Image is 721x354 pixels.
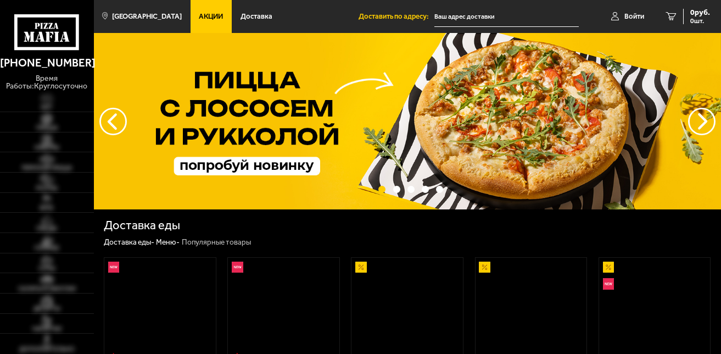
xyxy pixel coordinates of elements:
span: Доставка [241,13,272,20]
button: точки переключения [393,186,400,193]
img: Акционный [355,262,367,273]
button: точки переключения [407,186,415,193]
a: Доставка еды- [104,237,154,246]
span: Войти [624,13,644,20]
span: Акции [199,13,223,20]
img: Акционный [603,262,614,273]
h1: Доставка еды [104,220,180,232]
img: Новинка [108,262,120,273]
button: следующий [99,108,127,135]
img: Новинка [603,278,614,290]
span: 0 руб. [690,9,710,16]
span: 0 шт. [690,18,710,24]
button: точки переключения [378,186,385,193]
button: предыдущий [688,108,716,135]
input: Ваш адрес доставки [434,7,579,27]
span: Доставить по адресу: [359,13,434,20]
div: Популярные товары [182,237,251,247]
span: [GEOGRAPHIC_DATA] [112,13,182,20]
img: Акционный [479,262,490,273]
button: точки переключения [422,186,429,193]
a: Меню- [156,237,180,246]
button: точки переключения [436,186,443,193]
img: Новинка [232,262,243,273]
